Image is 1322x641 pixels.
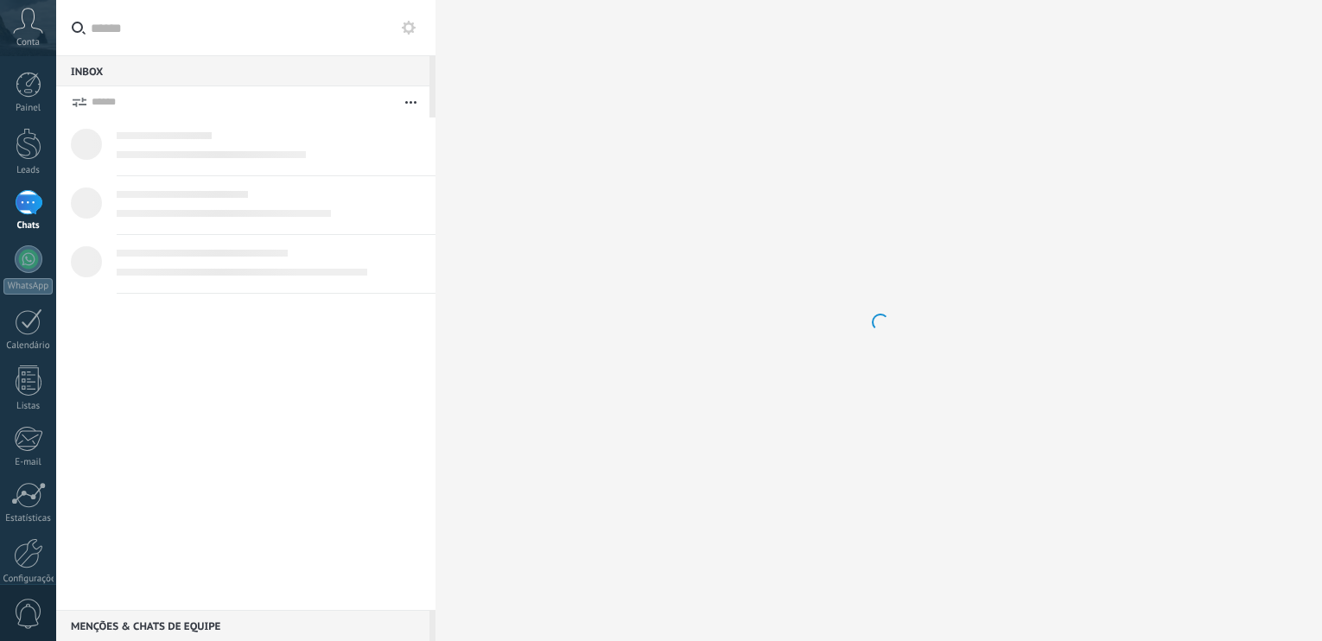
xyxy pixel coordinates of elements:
[56,610,429,641] div: Menções & Chats de equipe
[3,574,54,585] div: Configurações
[56,55,429,86] div: Inbox
[3,278,53,295] div: WhatsApp
[16,37,40,48] span: Conta
[3,220,54,232] div: Chats
[3,457,54,468] div: E-mail
[3,401,54,412] div: Listas
[3,103,54,114] div: Painel
[3,165,54,176] div: Leads
[3,340,54,352] div: Calendário
[3,513,54,524] div: Estatísticas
